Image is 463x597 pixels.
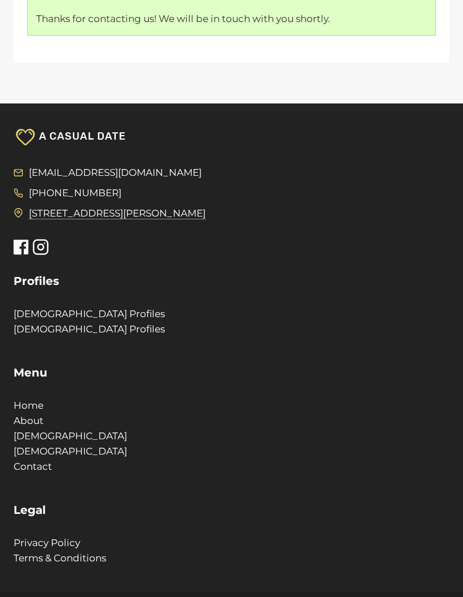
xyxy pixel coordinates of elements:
[36,12,427,27] p: Thanks for contacting us! We will be in touch with you shortly.
[14,446,127,457] a: [DEMOGRAPHIC_DATA]
[14,365,449,382] h5: Menu
[14,538,80,549] a: Privacy Policy
[14,185,121,202] a: [PHONE_NUMBER]
[14,416,43,427] a: About
[14,273,449,290] h5: Profiles
[14,431,127,442] a: [DEMOGRAPHIC_DATA]
[14,461,52,473] a: Contact
[14,400,43,412] a: Home
[14,309,165,320] a: [DEMOGRAPHIC_DATA] Profiles
[14,502,449,519] h5: Legal
[29,165,202,182] span: [EMAIL_ADDRESS][DOMAIN_NAME]
[14,553,106,564] a: Terms & Conditions
[14,324,165,335] a: [DEMOGRAPHIC_DATA] Profiles
[14,165,202,182] a: [EMAIL_ADDRESS][DOMAIN_NAME]
[29,185,121,202] span: [PHONE_NUMBER]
